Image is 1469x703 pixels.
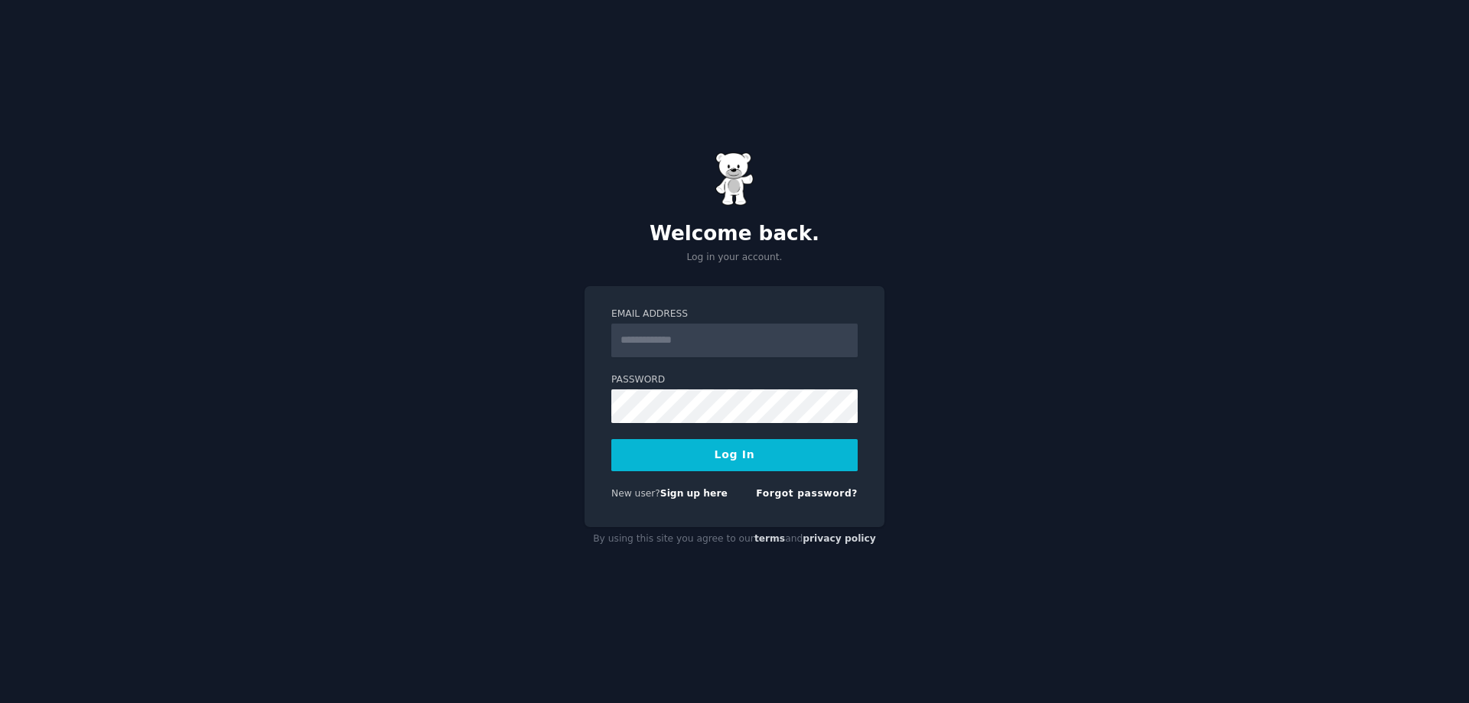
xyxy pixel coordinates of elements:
img: Gummy Bear [715,152,754,206]
span: New user? [611,488,660,499]
label: Password [611,373,858,387]
button: Log In [611,439,858,471]
h2: Welcome back. [585,222,884,246]
label: Email Address [611,308,858,321]
a: privacy policy [803,533,876,544]
a: Forgot password? [756,488,858,499]
a: terms [754,533,785,544]
a: Sign up here [660,488,728,499]
div: By using this site you agree to our and [585,527,884,552]
p: Log in your account. [585,251,884,265]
